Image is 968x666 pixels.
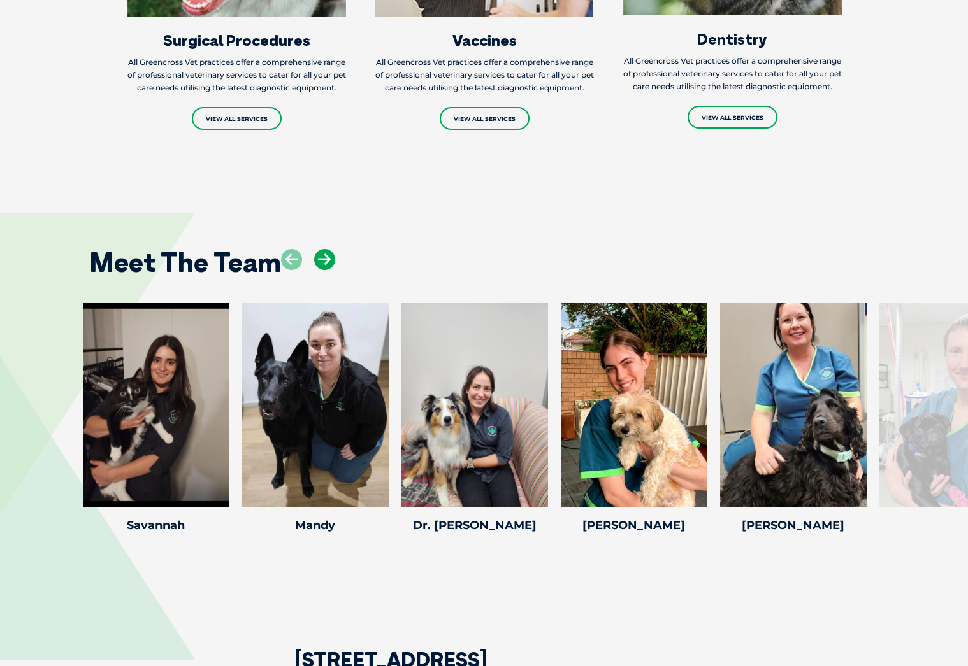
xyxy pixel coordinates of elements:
h3: Surgical Procedures [127,32,346,48]
button: Search [943,58,956,71]
p: All Greencross Vet practices offer a comprehensive range of professional veterinary services to c... [127,56,346,94]
a: View All Services [192,107,282,130]
a: View All Services [440,107,530,130]
p: All Greencross Vet practices offer a comprehensive range of professional veterinary services to c... [375,56,594,94]
a: View All Services [688,106,777,129]
h4: Mandy [242,520,389,531]
h4: [PERSON_NAME] [561,520,707,531]
h4: Dr. [PERSON_NAME] [401,520,548,531]
h3: Dentistry [623,31,842,46]
h4: Savannah [83,520,229,531]
h2: Meet The Team [89,249,281,276]
p: All Greencross Vet practices offer a comprehensive range of professional veterinary services to c... [623,55,842,93]
h4: [PERSON_NAME] [720,520,867,531]
h3: Vaccines [375,32,594,48]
